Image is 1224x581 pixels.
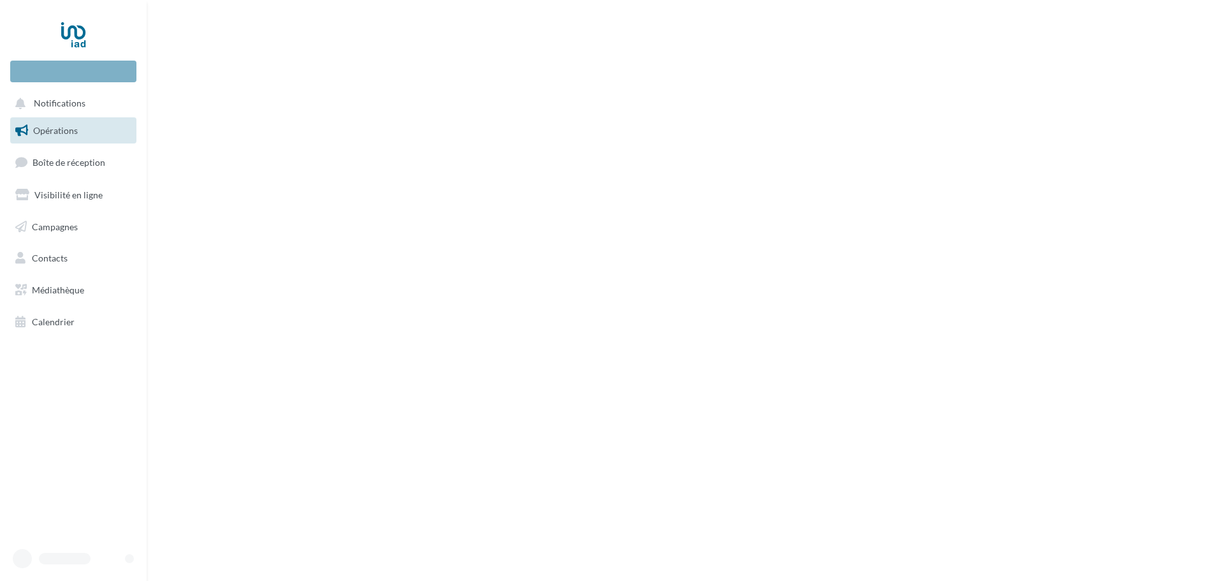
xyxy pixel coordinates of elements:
[32,253,68,263] span: Contacts
[32,316,75,327] span: Calendrier
[34,98,85,109] span: Notifications
[8,245,139,272] a: Contacts
[8,214,139,240] a: Campagnes
[32,221,78,232] span: Campagnes
[8,277,139,304] a: Médiathèque
[8,149,139,176] a: Boîte de réception
[33,157,105,168] span: Boîte de réception
[32,284,84,295] span: Médiathèque
[33,125,78,136] span: Opérations
[8,182,139,209] a: Visibilité en ligne
[10,61,136,82] div: Nouvelle campagne
[8,309,139,335] a: Calendrier
[34,189,103,200] span: Visibilité en ligne
[8,117,139,144] a: Opérations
